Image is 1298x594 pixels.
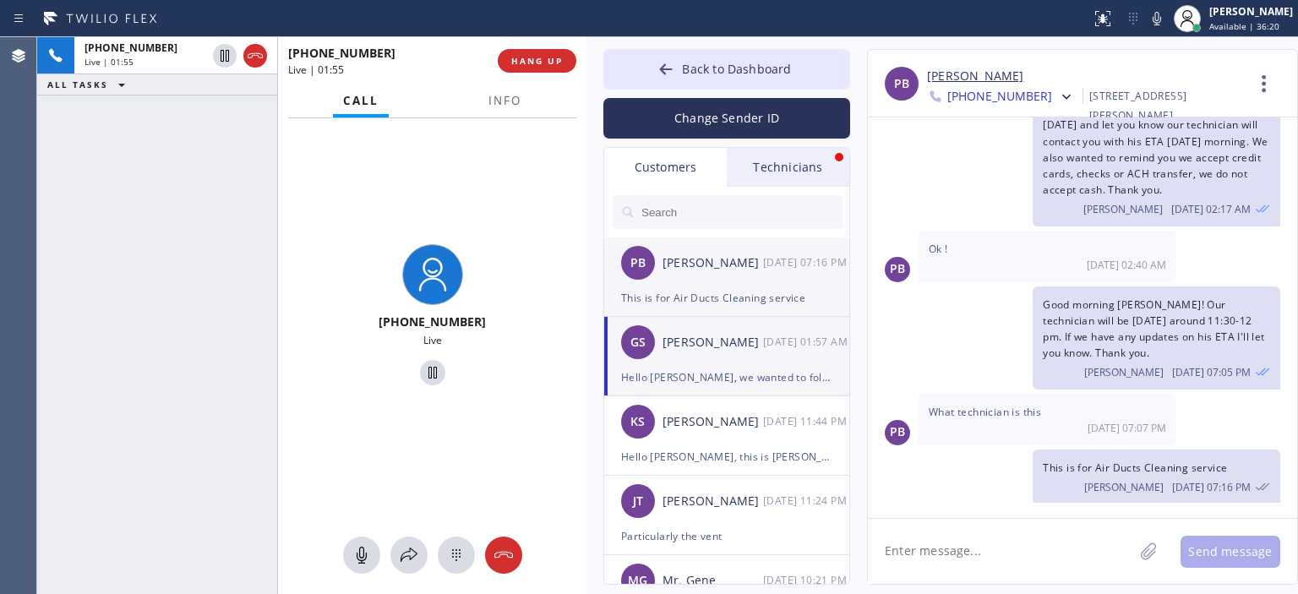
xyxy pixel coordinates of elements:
div: 09/10/2025 9:21 AM [763,570,851,590]
div: 09/11/2025 9:16 AM [763,253,851,272]
span: This is for Air Ducts Cleaning service [1043,460,1227,475]
a: [PERSON_NAME] [927,67,1023,86]
span: [DATE] 02:40 AM [1087,258,1166,272]
div: Hello [PERSON_NAME], this is [PERSON_NAME] from 5 Star Air. I just tried calling you. I wanted to... [621,447,832,466]
span: [DATE] 07:07 PM [1088,421,1166,435]
button: Send message [1181,536,1280,568]
button: Hold Customer [213,44,237,68]
div: [STREET_ADDRESS][PERSON_NAME] [1089,86,1244,125]
div: 09/10/2025 9:44 AM [763,411,851,431]
button: Back to Dashboard [603,49,850,90]
div: 09/11/2025 9:16 AM [1033,450,1280,504]
button: Hang up [485,537,522,574]
span: [PERSON_NAME] [1083,202,1163,216]
div: This is for Air Ducts Cleaning service [621,288,832,308]
button: ALL TASKS [37,74,142,95]
span: Info [488,93,521,108]
span: Ok ! [929,242,948,256]
input: Search [640,195,843,229]
button: HANG UP [498,49,576,73]
span: PB [630,253,646,273]
div: 09/10/2025 9:40 AM [919,231,1176,281]
span: Live | 01:55 [288,63,344,77]
span: [DATE] 02:17 AM [1171,202,1251,216]
span: JT [633,492,643,511]
span: [PHONE_NUMBER] [288,45,395,61]
span: Live [423,333,442,347]
button: Open directory [390,537,428,574]
span: MG [628,571,647,591]
div: [PERSON_NAME] [663,492,763,511]
button: Hang up [243,44,267,68]
span: GS [630,333,646,352]
div: 09/10/2025 9:17 AM [1033,74,1280,226]
span: [PERSON_NAME] [1084,480,1164,494]
button: Mute [1145,7,1169,30]
span: Live | 01:55 [85,56,134,68]
button: Info [478,84,532,117]
div: 09/11/2025 9:07 AM [919,394,1176,444]
div: Customers [604,148,727,187]
div: [PERSON_NAME] [663,412,763,432]
button: Mute [343,537,380,574]
button: Hold Customer [420,360,445,385]
div: Mr. Gene [663,571,763,591]
button: Change Sender ID [603,98,850,139]
span: PB [890,422,905,442]
div: Particularly the vent [621,526,832,546]
span: [PHONE_NUMBER] [947,88,1052,108]
span: PB [890,259,905,279]
div: [PERSON_NAME] [663,253,763,273]
span: [PHONE_NUMBER] [379,313,486,330]
span: [PHONE_NUMBER] [85,41,177,55]
div: 09/11/2025 9:05 AM [1033,286,1280,390]
span: Hello [PERSON_NAME]! We wanted to confirm your Air Ducts Cleaning appointment [DATE] and let you ... [1043,85,1269,197]
span: Back to Dashboard [682,61,791,77]
div: [PERSON_NAME] [663,333,763,352]
span: Good morning [PERSON_NAME]! Our technician will be [DATE] around 11:30-12 pm. If we have any upda... [1043,297,1264,361]
span: PB [894,74,909,94]
div: 09/10/2025 9:57 AM [763,332,851,351]
button: Call [333,84,389,117]
div: Technicians [727,148,849,187]
div: [PERSON_NAME] [1209,4,1293,19]
span: KS [630,412,645,432]
span: What technician is this [929,405,1041,419]
span: Available | 36:20 [1209,20,1279,32]
span: ALL TASKS [47,79,108,90]
div: 09/10/2025 9:24 AM [763,491,851,510]
button: Open dialpad [438,537,475,574]
span: [DATE] 07:05 PM [1172,365,1251,379]
div: Hello [PERSON_NAME], we wanted to follow up on Air Duct Cleaning estimate and check if you ready ... [621,368,832,387]
span: [DATE] 07:16 PM [1172,480,1251,494]
span: Call [343,93,379,108]
span: HANG UP [511,55,563,67]
span: [PERSON_NAME] [1084,365,1164,379]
